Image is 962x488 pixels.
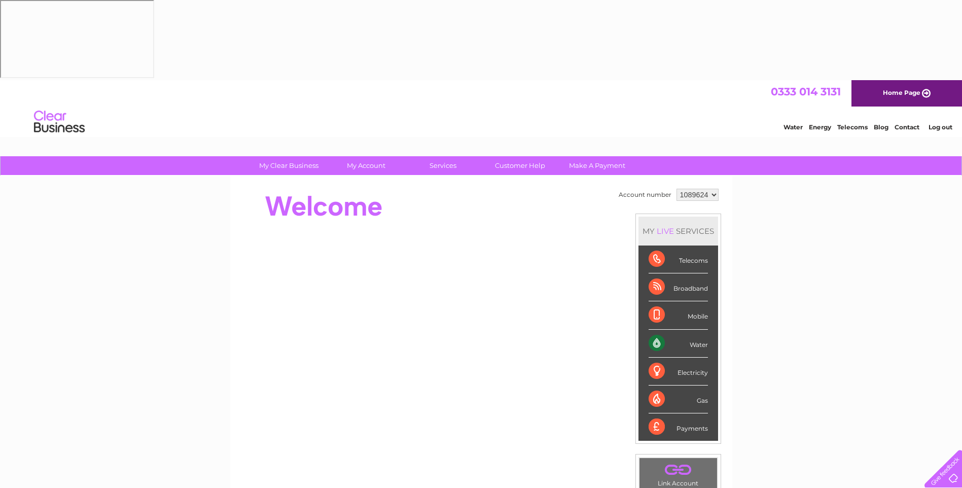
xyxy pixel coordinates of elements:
div: Mobile [649,301,708,329]
a: Contact [895,43,919,51]
a: Customer Help [478,156,562,175]
a: . [642,461,715,478]
div: Telecoms [649,246,708,273]
div: Payments [649,413,708,441]
td: Account number [616,186,674,203]
a: Telecoms [837,43,868,51]
div: Clear Business is a trading name of Verastar Limited (registered in [GEOGRAPHIC_DATA] No. 3667643... [242,6,721,49]
div: MY SERVICES [638,217,718,246]
a: Blog [874,43,888,51]
div: LIVE [655,226,676,236]
div: Broadband [649,273,708,301]
a: Services [401,156,485,175]
a: Log out [929,43,952,51]
img: logo.png [33,26,85,57]
a: 0333 014 3131 [771,5,841,18]
a: Energy [809,43,831,51]
div: Gas [649,386,708,413]
a: My Clear Business [247,156,331,175]
a: My Account [324,156,408,175]
a: Make A Payment [555,156,639,175]
a: Water [783,43,803,51]
div: Electricity [649,358,708,386]
div: Water [649,330,708,358]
